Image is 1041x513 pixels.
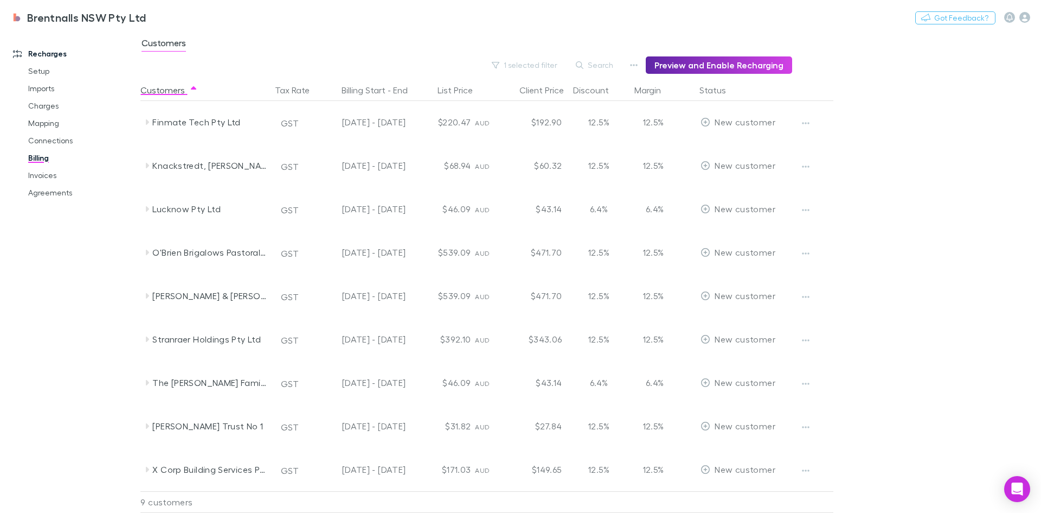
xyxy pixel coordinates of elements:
button: List Price [438,79,486,101]
div: $43.14 [501,187,566,231]
button: Client Price [519,79,577,101]
div: $471.70 [501,274,566,318]
div: [DATE] - [DATE] [317,361,406,404]
div: 12.5% [566,144,631,187]
div: $539.09 [410,231,475,274]
a: Mapping [17,115,146,132]
span: Customers [142,37,186,52]
button: GST [276,332,304,349]
p: 12.5% [635,289,664,302]
div: $68.94 [410,144,475,187]
div: $27.84 [501,404,566,448]
div: $31.82 [410,404,475,448]
p: 12.5% [635,159,664,172]
span: New customer [715,290,775,301]
span: New customer [715,204,775,214]
div: [DATE] - [DATE] [317,231,406,274]
button: GST [276,201,304,219]
div: The [PERSON_NAME] Family Trust [152,361,267,404]
button: GST [276,375,304,392]
div: 6.4% [566,361,631,404]
button: Status [699,79,739,101]
button: GST [276,462,304,479]
div: $539.09 [410,274,475,318]
a: Imports [17,80,146,97]
div: The [PERSON_NAME] Family TrustGST[DATE] - [DATE]$46.09AUD$43.146.4%6.4%EditNew customer [140,361,839,404]
button: GST [276,115,304,132]
div: Knackstredt, [PERSON_NAME]GST[DATE] - [DATE]$68.94AUD$60.3212.5%12.5%EditNew customer [140,144,839,187]
div: $343.06 [501,318,566,361]
div: [DATE] - [DATE] [317,187,406,231]
button: Discount [573,79,622,101]
div: [DATE] - [DATE] [317,274,406,318]
div: [DATE] - [DATE] [317,404,406,448]
button: 1 selected filter [486,59,564,72]
p: 12.5% [635,246,664,259]
p: 12.5% [635,333,664,346]
div: Tax Rate [275,79,323,101]
a: Brentnalls NSW Pty Ltd [4,4,153,30]
span: New customer [715,160,775,170]
span: AUD [475,119,490,127]
a: Billing [17,149,146,167]
div: X Corp Building Services Pty Ltd [152,448,267,491]
a: Charges [17,97,146,115]
div: [PERSON_NAME] Trust No 1GST[DATE] - [DATE]$31.82AUD$27.8412.5%12.5%EditNew customer [140,404,839,448]
span: New customer [715,464,775,474]
div: Lucknow Pty LtdGST[DATE] - [DATE]$46.09AUD$43.146.4%6.4%EditNew customer [140,187,839,231]
div: $471.70 [501,231,566,274]
div: O'Brien Brigalows Pastoral Co Pty LtdGST[DATE] - [DATE]$539.09AUD$471.7012.5%12.5%EditNew customer [140,231,839,274]
div: $46.09 [410,187,475,231]
div: [DATE] - [DATE] [317,318,406,361]
a: Invoices [17,167,146,184]
span: AUD [475,379,490,388]
p: 12.5% [635,116,664,129]
div: Open Intercom Messenger [1004,476,1030,502]
div: $192.90 [501,100,566,144]
button: Margin [634,79,674,101]
button: Billing Start - End [342,79,421,101]
span: AUD [475,162,490,170]
div: $46.09 [410,361,475,404]
span: New customer [715,421,775,431]
div: [PERSON_NAME] Trust No 1 [152,404,267,448]
button: GST [276,245,304,262]
button: Got Feedback? [915,11,995,24]
p: 12.5% [635,463,664,476]
p: 6.4% [635,376,664,389]
span: New customer [715,247,775,257]
div: 12.5% [566,231,631,274]
div: $220.47 [410,100,475,144]
div: $149.65 [501,448,566,491]
div: Finmate Tech Pty Ltd [152,100,267,144]
div: 9 customers [140,491,271,513]
button: Search [570,59,620,72]
div: Stranraer Holdings Pty LtdGST[DATE] - [DATE]$392.10AUD$343.0612.5%12.5%EditNew customer [140,318,839,361]
button: GST [276,158,304,175]
div: [PERSON_NAME] & [PERSON_NAME] ([PERSON_NAME] & [PERSON_NAME] & [PERSON_NAME])GST[DATE] - [DATE]$5... [140,274,839,318]
a: Recharges [2,45,146,62]
button: GST [276,288,304,306]
div: 12.5% [566,318,631,361]
div: $60.32 [501,144,566,187]
div: 12.5% [566,404,631,448]
button: GST [276,419,304,436]
span: AUD [475,466,490,474]
img: Brentnalls NSW Pty Ltd's Logo [11,11,23,24]
a: Setup [17,62,146,80]
span: AUD [475,206,490,214]
div: Lucknow Pty Ltd [152,187,267,231]
button: Preview and Enable Recharging [646,56,792,74]
div: Knackstredt, [PERSON_NAME] [152,144,267,187]
a: Agreements [17,184,146,201]
p: 6.4% [635,202,664,216]
div: $171.03 [410,448,475,491]
button: Customers [140,79,198,101]
span: AUD [475,293,490,301]
span: New customer [715,377,775,388]
div: [PERSON_NAME] & [PERSON_NAME] ([PERSON_NAME] & [PERSON_NAME] & [PERSON_NAME]) [152,274,267,318]
div: 12.5% [566,448,631,491]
